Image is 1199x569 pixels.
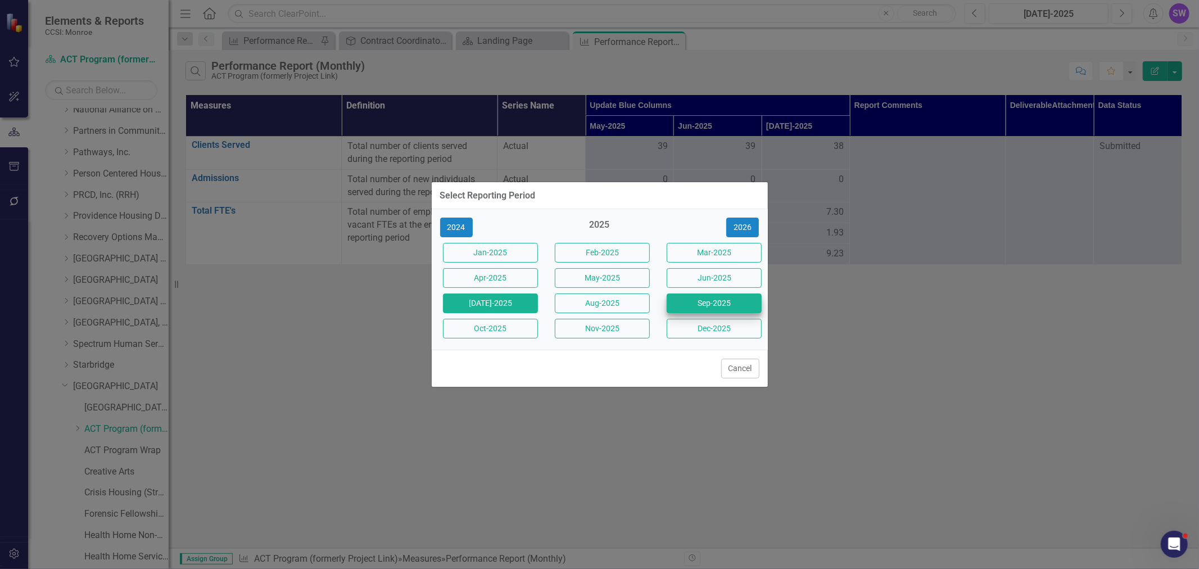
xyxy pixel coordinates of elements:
[726,218,759,237] button: 2026
[443,293,538,313] button: [DATE]-2025
[440,191,536,201] div: Select Reporting Period
[552,219,647,237] div: 2025
[667,319,762,338] button: Dec-2025
[721,359,759,378] button: Cancel
[667,293,762,313] button: Sep-2025
[1161,531,1188,558] iframe: Intercom live chat
[667,268,762,288] button: Jun-2025
[555,293,650,313] button: Aug-2025
[443,268,538,288] button: Apr-2025
[555,268,650,288] button: May-2025
[667,243,762,263] button: Mar-2025
[440,218,473,237] button: 2024
[443,243,538,263] button: Jan-2025
[555,243,650,263] button: Feb-2025
[555,319,650,338] button: Nov-2025
[443,319,538,338] button: Oct-2025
